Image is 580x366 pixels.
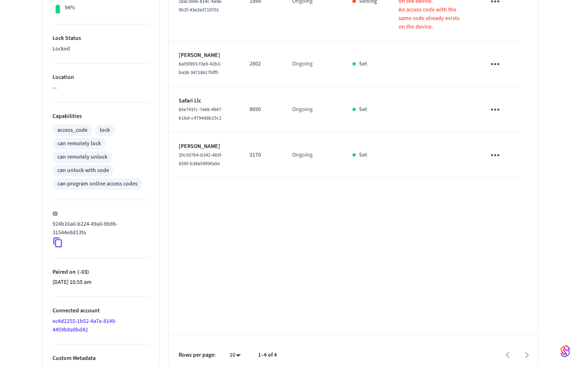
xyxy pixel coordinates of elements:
p: — [53,84,149,92]
p: An access code with the same code already exists on the device. [398,6,466,31]
p: [PERSON_NAME] [179,142,230,151]
p: 1–4 of 4 [258,351,277,359]
p: 924b16a0-b224-49a0-9b8b-31544e8d13fa [53,220,146,237]
div: lock [100,126,110,135]
span: 20c507b4-b342-483f-9290-b38a54990a5e [179,152,223,167]
div: can program online access codes [57,180,138,188]
span: ( -03 ) [76,268,89,276]
p: 3170 [250,151,273,159]
div: 10 [225,349,245,361]
span: 8a05f893-f3e9-42b3-ba38-34718617bff5 [179,61,221,76]
td: Ongoing [282,87,343,133]
p: ID [53,210,149,218]
span: 85e7437c-7e66-4947-b1bd-c4794d8b15c2 [179,106,223,122]
p: Connected account [53,307,149,315]
p: Paired on [53,268,149,277]
p: Capabilities [53,112,149,121]
p: Safari Llc [179,97,230,105]
div: can remotely lock [57,139,101,148]
p: Set [359,105,367,114]
p: Set [359,151,367,159]
img: SeamLogoGradient.69752ec5.svg [560,345,570,358]
td: Ongoing [282,41,343,87]
p: 94% [65,4,75,12]
div: can remotely unlock [57,153,107,161]
p: 2802 [250,60,273,68]
a: ec4d2255-1b52-4a7e-8149-4459b8a9bd42 [53,317,116,334]
p: Lock Status [53,34,149,43]
p: [PERSON_NAME] [179,51,230,60]
p: Rows per page: [179,351,216,359]
p: Locked [53,45,149,53]
p: Set [359,60,367,68]
p: Custom Metadata [53,354,149,363]
td: Ongoing [282,133,343,178]
p: [DATE] 10:55 am [53,278,149,287]
p: 9690 [250,105,273,114]
div: access_code [57,126,88,135]
p: Location [53,73,149,82]
div: can unlock with code [57,166,109,175]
